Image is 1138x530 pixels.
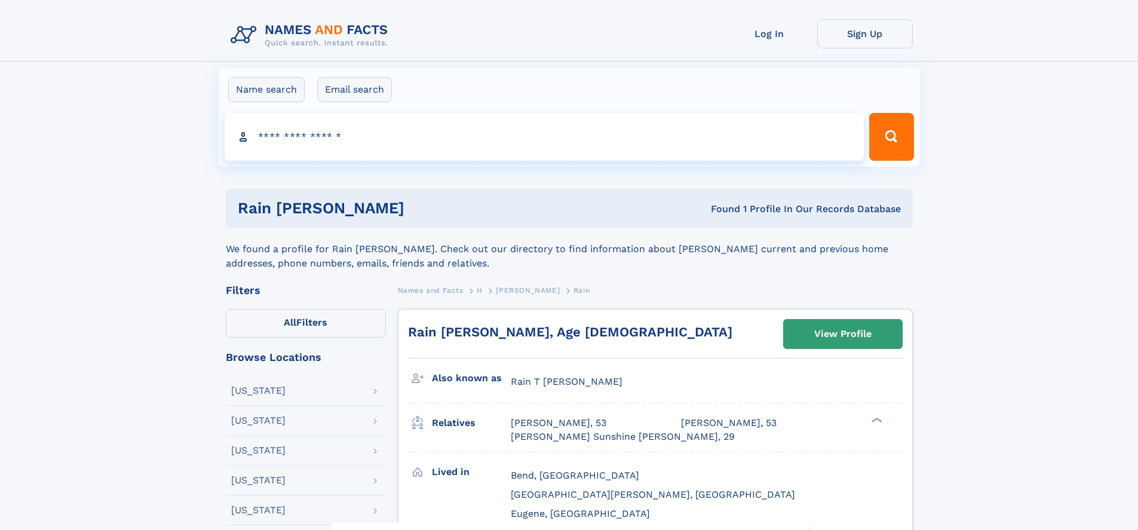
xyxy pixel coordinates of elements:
[408,324,732,339] a: Rain [PERSON_NAME], Age [DEMOGRAPHIC_DATA]
[784,320,902,348] a: View Profile
[496,283,560,298] a: [PERSON_NAME]
[284,317,296,328] span: All
[477,283,483,298] a: H
[477,286,483,295] span: H
[511,376,622,387] span: Rain T [PERSON_NAME]
[511,470,639,481] span: Bend, [GEOGRAPHIC_DATA]
[573,286,590,295] span: Rain
[511,508,650,519] span: Eugene, [GEOGRAPHIC_DATA]
[496,286,560,295] span: [PERSON_NAME]
[226,352,386,363] div: Browse Locations
[231,446,286,455] div: [US_STATE]
[226,285,386,296] div: Filters
[814,320,872,348] div: View Profile
[722,19,817,48] a: Log In
[238,201,558,216] h1: Rain [PERSON_NAME]
[225,113,864,161] input: search input
[398,283,464,298] a: Names and Facts
[228,77,305,102] label: Name search
[681,416,777,430] a: [PERSON_NAME], 53
[226,309,386,338] label: Filters
[869,113,913,161] button: Search Button
[226,19,398,51] img: Logo Names and Facts
[231,476,286,485] div: [US_STATE]
[511,489,795,500] span: [GEOGRAPHIC_DATA][PERSON_NAME], [GEOGRAPHIC_DATA]
[817,19,913,48] a: Sign Up
[231,416,286,425] div: [US_STATE]
[317,77,392,102] label: Email search
[869,416,883,424] div: ❯
[432,413,511,433] h3: Relatives
[432,462,511,482] h3: Lived in
[432,368,511,388] h3: Also known as
[231,386,286,396] div: [US_STATE]
[511,416,606,430] a: [PERSON_NAME], 53
[557,203,901,216] div: Found 1 Profile In Our Records Database
[226,228,913,271] div: We found a profile for Rain [PERSON_NAME]. Check out our directory to find information about [PER...
[511,430,735,443] a: [PERSON_NAME] Sunshine [PERSON_NAME], 29
[231,506,286,515] div: [US_STATE]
